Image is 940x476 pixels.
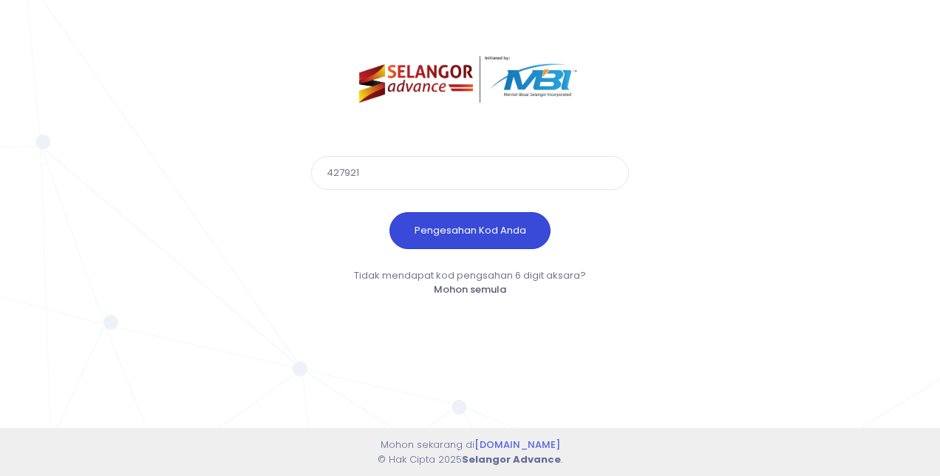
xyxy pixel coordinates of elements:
button: Pengesahan Kod Anda [389,212,551,249]
input: Kod pengesahan 6 digit aksara [311,156,629,190]
strong: Selangor Advance [462,452,561,466]
img: selangor-advance.png [359,56,582,103]
span: Tidak mendapat kod pengsahan 6 digit aksara? [354,268,586,282]
a: [DOMAIN_NAME] [474,438,560,452]
a: Mohon semula [434,282,506,296]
